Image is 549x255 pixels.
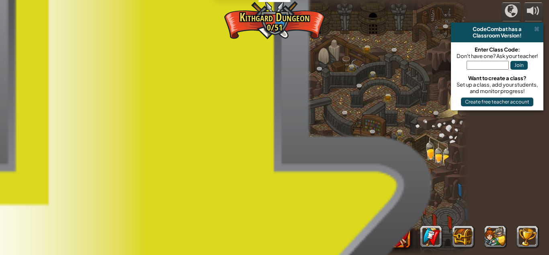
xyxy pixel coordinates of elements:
span: beta levels on [239,239,264,247]
img: portrait.png [252,168,256,171]
div: Don't have one? Ask your teacher! [455,53,539,59]
img: portrait.png [122,146,127,150]
div: Classroom Version! [454,32,540,39]
img: level-banner-unlock.png [120,140,129,155]
button: Adjust volume [523,2,543,21]
button: Campaigns [501,2,521,21]
div: Set up a class, add your students, and monitor progress! [455,81,539,94]
button: Sign Up [150,236,186,249]
img: CodeCombat - Learn how to code by playing a game [6,2,109,27]
span: Level [27,235,43,249]
div: Enter Class Code: [455,46,539,53]
div: Want to create a class? [455,75,539,81]
button: Log In [110,236,146,249]
span: 0 [19,235,26,248]
span: Anonymous [68,235,106,248]
button: Join [510,61,528,70]
div: CodeCombat has a [454,26,540,32]
span: 1 [46,235,50,248]
button: Create free teacher account [461,97,533,106]
img: portrait.png [180,89,184,92]
img: portrait.png [365,149,370,152]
